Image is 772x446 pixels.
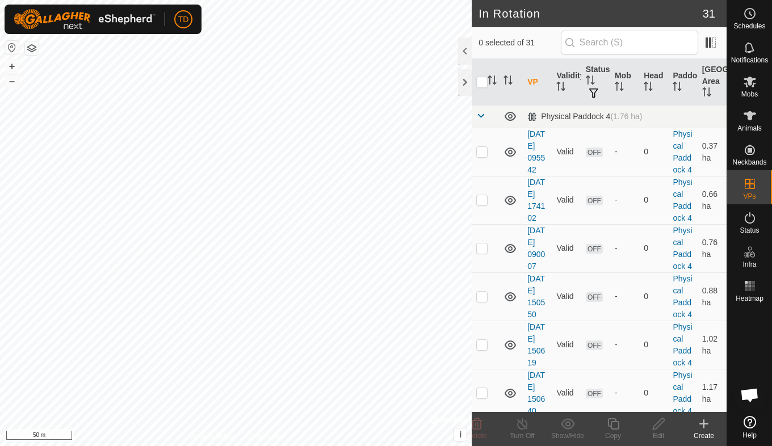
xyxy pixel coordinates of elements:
span: OFF [586,148,603,157]
img: Gallagher Logo [14,9,156,30]
div: Show/Hide [545,431,590,441]
th: Head [639,59,668,106]
td: 0.76 ha [698,224,727,272]
span: Mobs [741,91,758,98]
a: Privacy Policy [191,431,234,441]
div: - [615,146,635,158]
a: [DATE] 150640 [527,371,545,415]
div: - [615,194,635,206]
div: - [615,291,635,302]
span: OFF [586,244,603,254]
a: Help [727,411,772,443]
td: 0 [639,128,668,176]
span: VPs [743,193,756,200]
td: Valid [552,224,581,272]
h2: In Rotation [479,7,703,20]
a: Physical Paddock 4 [673,129,692,174]
span: 31 [703,5,715,22]
p-sorticon: Activate to sort [586,77,595,86]
a: [DATE] 150550 [527,274,545,319]
div: Create [681,431,727,441]
p-sorticon: Activate to sort [615,83,624,92]
button: + [5,60,19,73]
span: OFF [586,196,603,205]
span: (1.76 ha) [610,112,642,121]
td: 1.02 ha [698,321,727,369]
td: 0.88 ha [698,272,727,321]
input: Search (S) [561,31,698,54]
p-sorticon: Activate to sort [673,83,682,92]
span: OFF [586,389,603,398]
span: i [459,430,461,439]
span: Delete [467,432,487,440]
th: [GEOGRAPHIC_DATA] Area [698,59,727,106]
p-sorticon: Activate to sort [644,83,653,92]
td: 0 [639,272,668,321]
th: VP [523,59,552,106]
p-sorticon: Activate to sort [556,83,565,92]
div: Physical Paddock 4 [527,112,642,121]
button: Map Layers [25,41,39,55]
div: Copy [590,431,636,441]
a: Physical Paddock 4 [673,178,692,222]
a: Physical Paddock 4 [673,322,692,367]
td: Valid [552,272,581,321]
td: Valid [552,321,581,369]
th: Validity [552,59,581,106]
th: Mob [610,59,639,106]
p-sorticon: Activate to sort [504,77,513,86]
td: 0 [639,321,668,369]
div: - [615,387,635,399]
span: TD [178,14,189,26]
div: - [615,339,635,351]
a: Contact Us [247,431,280,441]
a: [DATE] 090007 [527,226,545,271]
a: Open chat [733,378,767,412]
td: 0 [639,369,668,417]
a: [DATE] 174102 [527,178,545,222]
td: 0 [639,224,668,272]
th: Paddock [668,59,697,106]
p-sorticon: Activate to sort [702,89,711,98]
button: i [454,428,467,441]
a: Physical Paddock 4 [673,371,692,415]
th: Status [581,59,610,106]
span: Animals [737,125,762,132]
span: Heatmap [736,295,763,302]
span: 0 selected of 31 [479,37,560,49]
span: Schedules [733,23,765,30]
div: - [615,242,635,254]
div: Edit [636,431,681,441]
div: Turn Off [500,431,545,441]
a: Physical Paddock 4 [673,226,692,271]
span: OFF [586,340,603,350]
td: Valid [552,176,581,224]
span: Infra [742,261,756,268]
td: Valid [552,128,581,176]
a: [DATE] 095542 [527,129,545,174]
a: Physical Paddock 4 [673,274,692,319]
td: 0.37 ha [698,128,727,176]
span: Help [742,432,757,439]
button: – [5,74,19,88]
p-sorticon: Activate to sort [488,77,497,86]
a: [DATE] 150619 [527,322,545,367]
td: 0 [639,176,668,224]
span: Notifications [731,57,768,64]
button: Reset Map [5,41,19,54]
td: Valid [552,369,581,417]
td: 0.66 ha [698,176,727,224]
span: Status [740,227,759,234]
span: OFF [586,292,603,302]
span: Neckbands [732,159,766,166]
td: 1.17 ha [698,369,727,417]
